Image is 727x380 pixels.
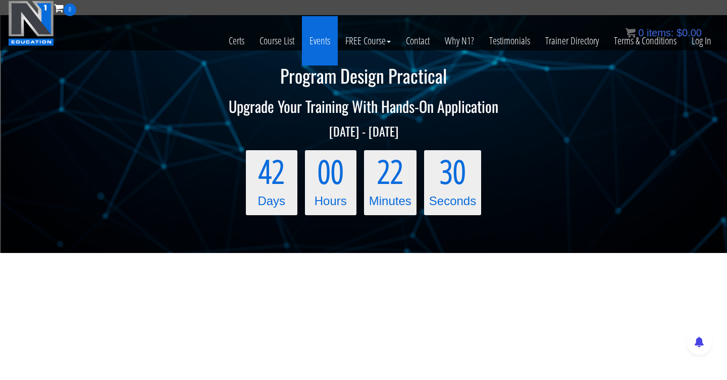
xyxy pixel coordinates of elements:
div: Hours [310,189,351,210]
a: Contact [398,16,437,66]
a: Course List [252,16,302,66]
span: 0 [64,4,76,16]
span: 42 [251,142,292,201]
span: 22 [370,142,411,201]
span: items: [647,27,673,38]
img: icon11.png [626,28,636,38]
span: 30 [432,142,474,201]
a: Terms & Conditions [606,16,684,66]
a: 0 items: $0.00 [626,27,702,38]
div: Seconds [429,189,476,210]
a: Certs [221,16,252,66]
a: 0 [54,1,76,15]
a: Testimonials [482,16,538,66]
span: 00 [310,142,351,201]
a: Log In [684,16,719,66]
span: 0 [638,27,644,38]
a: FREE Course [338,16,398,66]
a: Events [302,16,338,66]
img: n1-education [8,1,54,46]
a: Why N1? [437,16,482,66]
bdi: 0.00 [677,27,702,38]
div: Minutes [369,189,411,210]
div: Days [251,189,292,210]
a: Trainer Directory [538,16,606,66]
span: $ [677,27,682,38]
